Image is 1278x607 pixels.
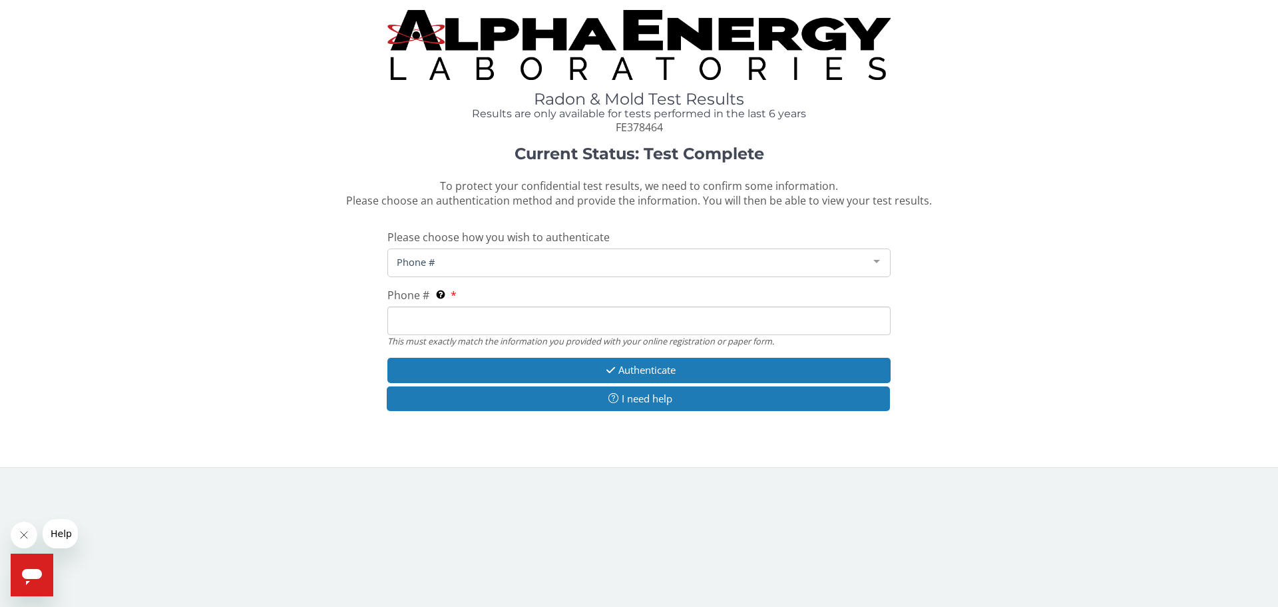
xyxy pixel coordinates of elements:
[387,386,890,411] button: I need help
[387,10,891,80] img: TightCrop.jpg
[43,519,78,548] iframe: Message from company
[393,255,863,269] span: Phone #
[387,230,610,245] span: Please choose how you wish to authenticate
[11,554,53,596] iframe: Button to launch messaging window
[616,120,663,135] span: FE378464
[11,522,37,548] iframe: Close message
[346,179,932,209] span: To protect your confidential test results, we need to confirm some information. Please choose an ...
[387,288,429,303] span: Phone #
[387,91,891,108] h1: Radon & Mold Test Results
[387,358,891,382] button: Authenticate
[387,108,891,120] h4: Results are only available for tests performed in the last 6 years
[515,144,764,163] strong: Current Status: Test Complete
[387,335,891,347] div: This must exactly match the information you provided with your online registration or paper form.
